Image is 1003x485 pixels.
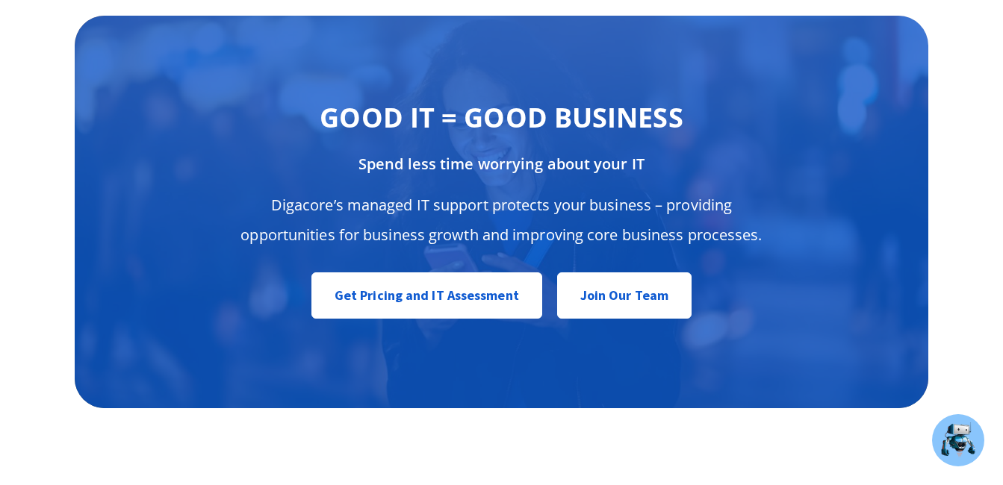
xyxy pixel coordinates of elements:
a: Join Our Team [557,272,692,319]
span: Get Pricing and IT Assessment [335,281,519,310]
div: Digacore’s managed IT support protects your business – providing opportunities for business growt... [157,190,846,250]
span: Join Our Team [580,281,668,310]
h2: Good IT = Good Business [157,98,846,138]
div: Spend less time worrying about your IT [157,153,846,175]
a: Get Pricing and IT Assessment [311,272,542,319]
